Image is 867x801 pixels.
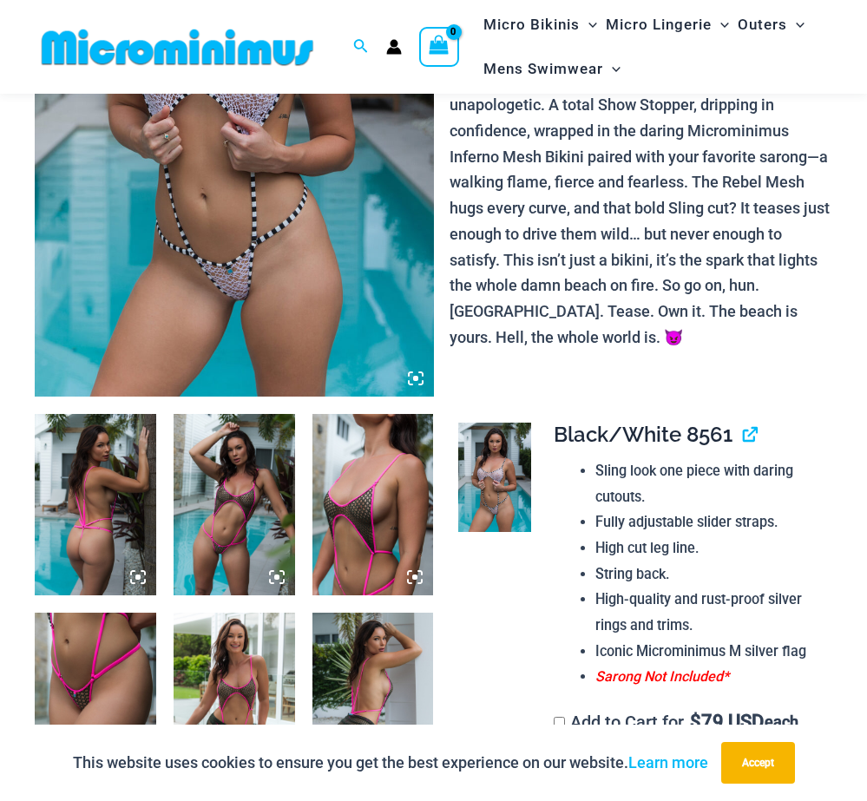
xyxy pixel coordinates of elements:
img: Inferno Mesh Olive Fuchsia 8561 One Piece [35,613,156,795]
a: Micro LingerieMenu ToggleMenu Toggle [601,3,733,47]
span: 79 USD [690,713,764,731]
span: Menu Toggle [787,3,805,47]
li: Fully adjustable slider straps. [595,509,818,535]
a: Account icon link [386,39,402,55]
label: Add to Cart for [554,712,799,732]
a: OutersMenu ToggleMenu Toggle [733,3,809,47]
span: each [765,713,798,731]
img: Inferno Mesh Olive Fuchsia 8561 One Piece [35,414,156,596]
a: Search icon link [353,36,369,58]
span: Menu Toggle [712,3,729,47]
a: View Shopping Cart, empty [419,27,459,67]
span: Sarong Not Included* [595,668,729,685]
input: Add to Cart for$79 USD each [554,717,565,728]
img: Inferno Mesh Olive Fuchsia 8561 One Piece [174,414,295,596]
a: Mens SwimwearMenu ToggleMenu Toggle [479,47,625,91]
a: Learn more [628,753,708,771]
span: Outers [738,3,787,47]
li: Sling look one piece with daring cutouts. [595,458,818,509]
p: This website uses cookies to ensure you get the best experience on our website. [73,750,708,776]
span: Micro Lingerie [606,3,712,47]
img: Inferno Mesh Olive Fuchsia 8561 One Piece St Martin Khaki 5996 Sarong [174,613,295,795]
span: Micro Bikinis [483,3,580,47]
img: Inferno Mesh Black White 8561 One Piece [458,423,531,532]
span: Black/White 8561 [554,422,732,447]
span: Menu Toggle [603,47,621,91]
img: MM SHOP LOGO FLAT [35,28,320,67]
li: Iconic Microminimus M silver flag [595,639,818,665]
span: $ [690,711,701,732]
li: String back. [595,561,818,588]
span: Mens Swimwear [483,47,603,91]
span: Menu Toggle [580,3,597,47]
img: Inferno Mesh Olive Fuchsia 8561 One Piece St Martin Khaki 5996 Sarong [312,613,434,795]
a: Micro BikinisMenu ToggleMenu Toggle [479,3,601,47]
button: Accept [721,742,795,784]
li: High cut leg line. [595,535,818,561]
li: High-quality and rust-proof silver rings and trims. [595,587,818,638]
img: Inferno Mesh Olive Fuchsia 8561 One Piece [312,414,434,596]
